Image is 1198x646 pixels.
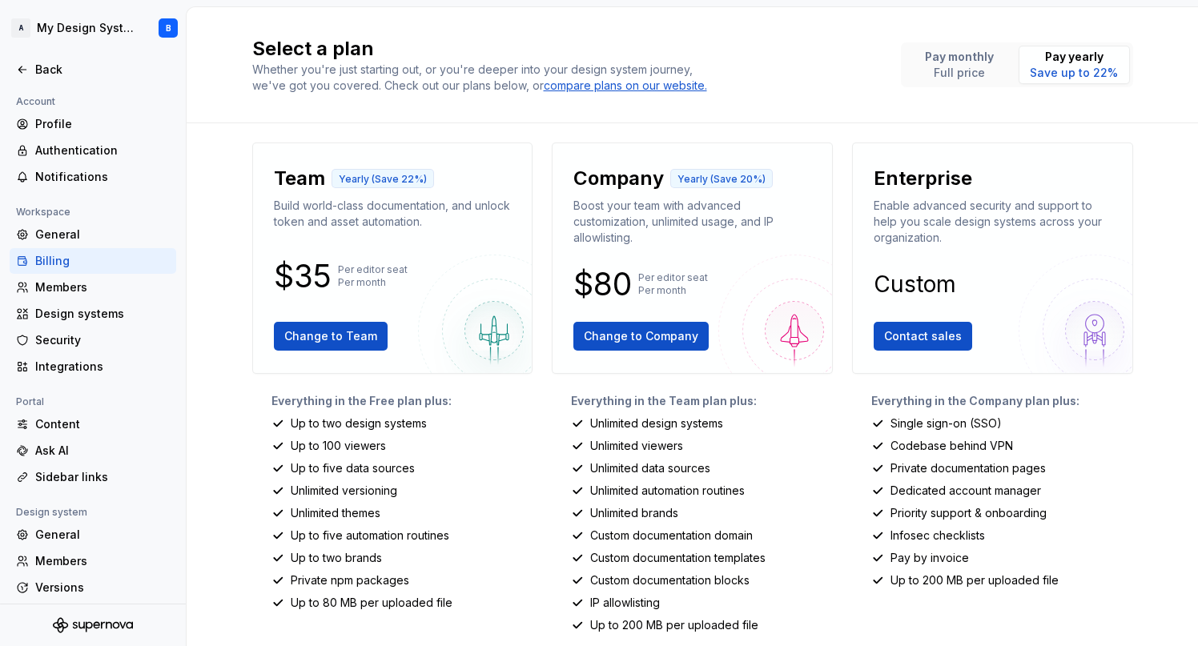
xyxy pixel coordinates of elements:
p: Per editor seat Per month [338,263,408,289]
a: compare plans on our website. [544,78,707,94]
a: Billing [10,248,176,274]
a: Authentication [10,138,176,163]
p: Everything in the Free plan plus: [271,393,533,409]
div: Integrations [35,359,170,375]
div: Whether you're just starting out, or you're deeper into your design system journey, we've got you... [252,62,717,94]
p: Pay monthly [925,49,994,65]
p: Private npm packages [291,572,409,588]
h2: Select a plan [252,36,882,62]
p: Custom documentation templates [590,550,766,566]
div: Sidebar links [35,469,170,485]
p: Unlimited brands [590,505,678,521]
p: Unlimited automation routines [590,483,745,499]
p: Unlimited data sources [590,460,710,476]
p: Custom documentation domain [590,528,753,544]
a: Integrations [10,354,176,379]
p: Unlimited viewers [590,438,683,454]
div: Ask AI [35,443,170,459]
p: Team [274,166,325,191]
a: Back [10,57,176,82]
div: General [35,527,170,543]
div: Security [35,332,170,348]
a: Ask AI [10,438,176,463]
a: Sidebar links [10,464,176,490]
svg: Supernova Logo [53,617,133,633]
button: Change to Company [573,322,709,351]
div: Back [35,62,170,78]
div: Billing [35,253,170,269]
p: Up to 80 MB per uploaded file [291,595,452,611]
p: Save up to 22% [1030,65,1118,81]
button: Contact sales [874,322,972,351]
p: Up to five data sources [291,460,415,476]
div: A [11,18,30,38]
p: Up to 200 MB per uploaded file [890,572,1059,588]
p: Up to 100 viewers [291,438,386,454]
a: Members [10,275,176,300]
span: Change to Company [584,328,698,344]
div: Design systems [35,306,170,322]
a: General [10,222,176,247]
a: Profile [10,111,176,137]
p: Priority support & onboarding [890,505,1047,521]
button: Pay yearlySave up to 22% [1019,46,1130,84]
div: Versions [35,580,170,596]
a: Versions [10,575,176,600]
p: Unlimited versioning [291,483,397,499]
div: Authentication [35,142,170,158]
div: Account [10,92,62,111]
p: Build world-class documentation, and unlock token and asset automation. [274,198,512,230]
p: Up to five automation routines [291,528,449,544]
p: Company [573,166,664,191]
p: Private documentation pages [890,460,1046,476]
a: Datasets [10,601,176,627]
button: AMy Design SystemB [3,10,183,46]
a: Members [10,548,176,574]
span: Change to Team [284,328,377,344]
p: Enable advanced security and support to help you scale design systems across your organization. [874,198,1112,246]
p: Custom [874,275,956,294]
p: Up to two design systems [291,415,427,431]
div: Notifications [35,169,170,185]
div: Portal [10,392,50,411]
a: Notifications [10,164,176,190]
p: Custom documentation blocks [590,572,750,588]
p: Yearly (Save 22%) [339,173,427,186]
p: Codebase behind VPN [890,438,1013,454]
div: Profile [35,116,170,132]
a: Design systems [10,301,176,327]
div: Design system [10,503,94,522]
p: Unlimited design systems [590,415,723,431]
p: Single sign-on (SSO) [890,415,1002,431]
p: Boost your team with advanced customization, unlimited usage, and IP allowlisting. [573,198,811,246]
p: Dedicated account manager [890,483,1041,499]
a: Content [10,411,176,437]
div: Workspace [10,203,77,222]
p: Pay by invoice [890,550,969,566]
div: B [166,22,171,34]
p: Everything in the Team plan plus: [571,393,833,409]
p: Infosec checklists [890,528,985,544]
button: Change to Team [274,322,388,351]
div: Members [35,279,170,295]
div: Content [35,416,170,432]
p: $80 [573,275,632,294]
p: Up to 200 MB per uploaded file [590,617,758,633]
div: General [35,227,170,243]
div: Members [35,553,170,569]
p: Unlimited themes [291,505,380,521]
p: Up to two brands [291,550,382,566]
a: General [10,522,176,548]
p: Full price [925,65,994,81]
p: Pay yearly [1030,49,1118,65]
p: Everything in the Company plan plus: [871,393,1133,409]
p: Yearly (Save 20%) [677,173,766,186]
div: My Design System [37,20,139,36]
p: $35 [274,267,332,286]
span: Contact sales [884,328,962,344]
p: Per editor seat Per month [638,271,708,297]
a: Security [10,327,176,353]
p: Enterprise [874,166,972,191]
